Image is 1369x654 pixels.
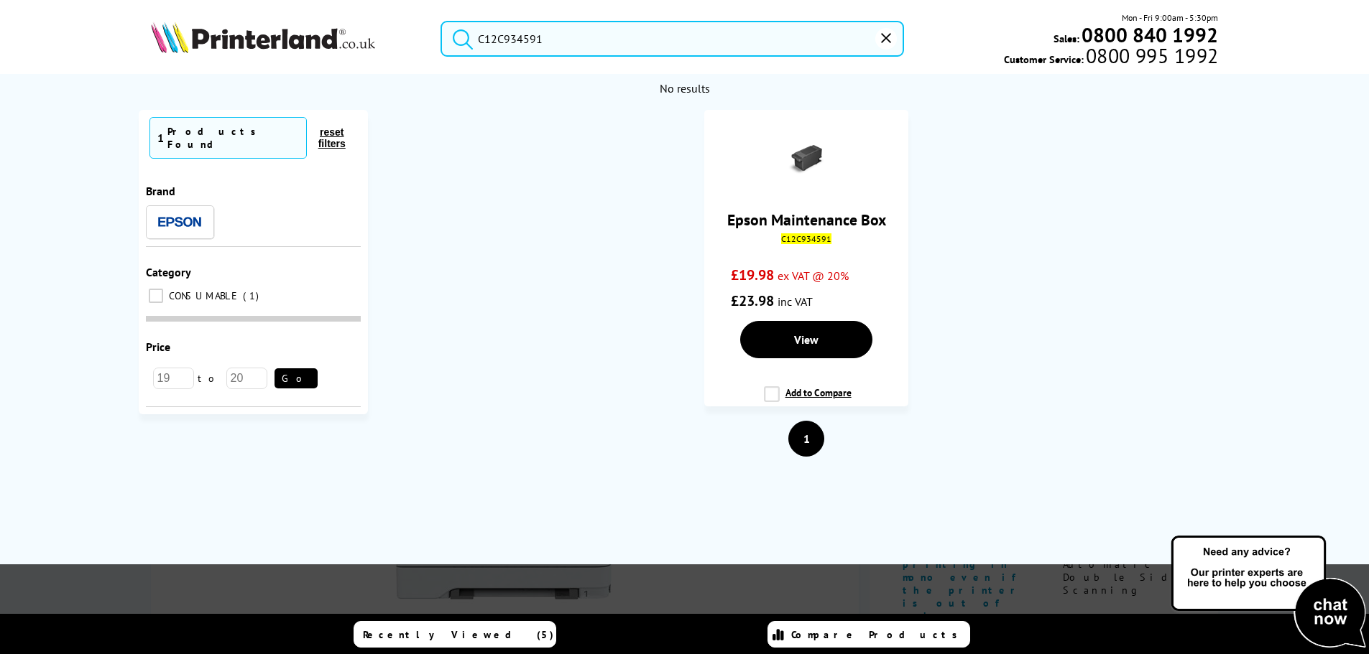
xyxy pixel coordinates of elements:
span: inc VAT [778,294,813,309]
span: 0800 995 1992 [1084,49,1218,62]
span: to [194,372,226,385]
span: £19.98 [731,266,774,284]
img: Printerland Logo [151,22,375,53]
a: View [740,321,872,358]
button: Go [275,368,318,388]
span: Recently Viewed (5) [363,628,554,641]
input: 19 [153,368,194,389]
b: 0800 840 1992 [1082,22,1218,48]
a: 0800 840 1992 [1079,28,1218,42]
input: Search product or brand [441,21,904,57]
span: Mon - Fri 9:00am - 5:30pm [1122,11,1218,24]
span: Sales: [1054,32,1079,45]
a: Compare Products [768,621,970,648]
div: No results [157,81,1211,95]
mark: C12C934591 [781,233,831,244]
span: £23.98 [731,291,774,310]
span: CONSUMABLE [165,289,241,302]
span: Price [146,340,170,354]
button: reset filters [307,126,357,150]
span: Compare Products [791,628,965,641]
input: CONSUMABLE 1 [149,289,163,303]
span: Brand [146,184,175,198]
a: Epson Maintenance Box [727,210,886,230]
input: 20 [226,368,267,389]
img: Epson [158,217,201,228]
span: 1 [157,131,164,145]
span: View [794,332,819,347]
span: 1 [243,289,262,302]
label: Add to Compare [764,386,852,414]
a: Printerland Logo [151,22,423,56]
a: Recently Viewed (5) [354,621,556,648]
div: Products Found [167,125,299,151]
span: ex VAT @ 20% [778,268,849,283]
img: Open Live Chat window [1168,533,1369,651]
span: Customer Service: [1004,49,1218,66]
img: epson-C12C934591-new-small.png [781,135,831,185]
span: Category [146,265,191,279]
